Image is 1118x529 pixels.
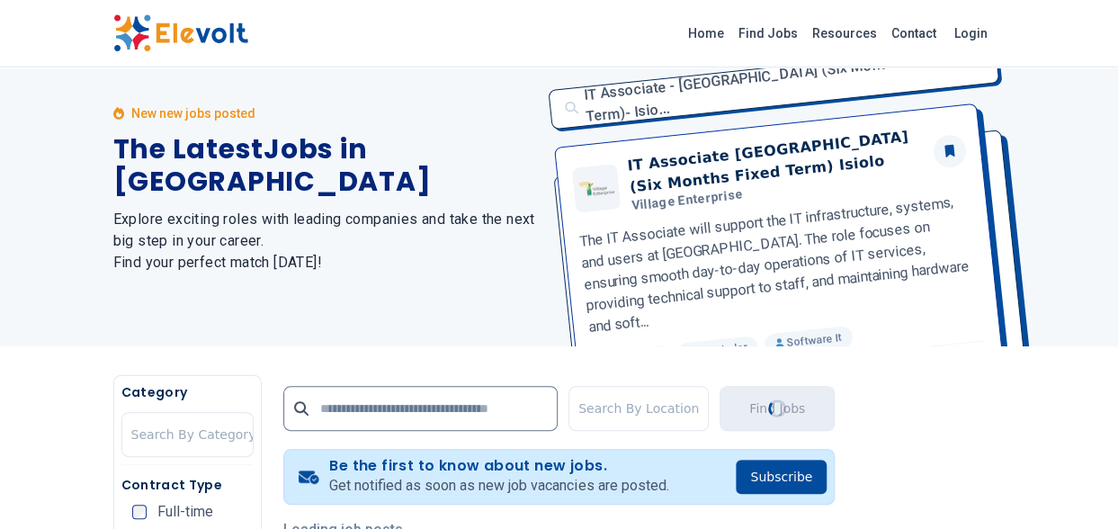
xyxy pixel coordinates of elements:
[768,399,786,417] div: Loading...
[113,133,538,198] h1: The Latest Jobs in [GEOGRAPHIC_DATA]
[329,457,668,475] h4: Be the first to know about new jobs.
[884,19,944,48] a: Contact
[121,383,254,401] h5: Category
[1028,443,1118,529] iframe: Chat Widget
[113,14,248,52] img: Elevolt
[736,460,827,494] button: Subscribe
[681,19,731,48] a: Home
[131,104,255,122] p: New new jobs posted
[121,476,254,494] h5: Contract Type
[329,475,668,497] p: Get notified as soon as new job vacancies are posted.
[731,19,805,48] a: Find Jobs
[113,209,538,273] h2: Explore exciting roles with leading companies and take the next big step in your career. Find you...
[720,386,835,431] button: Find JobsLoading...
[805,19,884,48] a: Resources
[157,505,213,519] span: Full-time
[944,15,998,51] a: Login
[132,505,147,519] input: Full-time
